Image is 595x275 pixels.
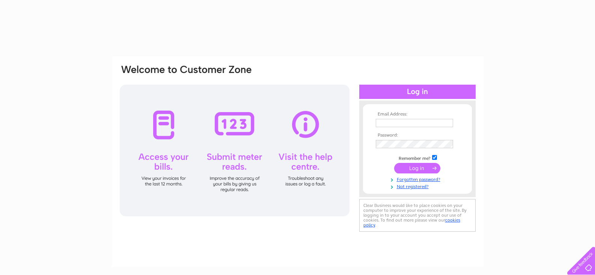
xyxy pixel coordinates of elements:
div: Clear Business would like to place cookies on your computer to improve your experience of the sit... [359,199,476,232]
th: Password: [374,133,461,138]
a: Forgotten password? [376,175,461,182]
th: Email Address: [374,112,461,117]
a: Not registered? [376,182,461,190]
input: Submit [394,163,440,173]
a: cookies policy [363,217,460,228]
td: Remember me? [374,154,461,161]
